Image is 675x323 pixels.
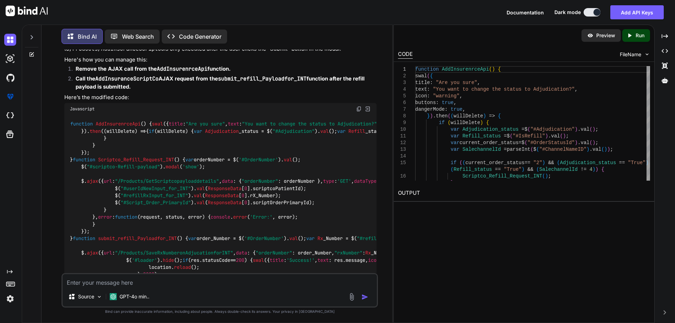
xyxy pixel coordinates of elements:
p: Bind AI [78,32,97,41]
div: 11 [398,133,406,140]
span: "True" [628,160,645,166]
span: ( [589,127,592,132]
span: message [346,257,365,263]
span: type [323,178,334,185]
span: ajax [87,178,98,185]
div: CODE [398,50,413,59]
span: ( [450,167,453,172]
span: "#userIdNewInput_for_INT" [121,185,191,192]
span: . [548,133,551,139]
span: ) [595,167,598,172]
span: var [450,147,459,152]
span: ( [462,160,465,166]
span: : [436,100,438,105]
span: parseInt [507,147,530,152]
div: 1 [398,66,406,73]
span: ; [595,140,598,146]
img: Pick Models [96,294,102,300]
span: swal [415,73,427,79]
code: AddInsuranceScriptCo [95,75,159,82]
span: } [427,113,430,119]
span: && [527,167,533,172]
span: ) [430,113,433,119]
span: ( [525,140,527,146]
span: if [182,257,188,263]
span: SalechannelId [539,167,578,172]
span: if [149,128,154,134]
span: val [284,156,292,163]
span: ) [563,133,566,139]
span: ajax [87,250,98,256]
img: GPT-4o mini [110,293,117,300]
div: 8 [398,113,406,119]
span: $ [507,133,509,139]
p: Bind can provide inaccurate information, including about people. Always double-check its answers.... [62,309,378,314]
span: "#refillRxInput_for_INT" [357,235,424,242]
span: ( [489,66,492,72]
span: '#OrderNumber' [244,235,284,242]
span: 0 [242,192,244,199]
span: var [306,235,315,242]
div: 5 [398,93,406,99]
span: "2" [533,160,542,166]
span: Javascript [70,106,95,112]
span: $ [521,140,524,146]
span: url [104,178,112,185]
span: "rxNumber" [334,250,362,256]
span: title [169,121,183,127]
span: ) [586,147,589,152]
span: ) [483,113,486,119]
span: "#OrderStatusId" [527,140,574,146]
span: ) [574,127,577,132]
span: "#ChannelNameID" [539,147,586,152]
span: function [115,214,137,220]
span: . [433,113,436,119]
img: Open in Browser [365,106,371,112]
span: ( [450,113,453,119]
span: val [289,235,298,242]
span: function [73,156,95,163]
span: "/Products/GetScriptcopayloaddetails" [115,178,219,185]
span: rX_Number [250,192,275,199]
span: = [504,147,507,152]
p: Here's how you can manage this: [64,56,377,64]
span: var [188,235,197,242]
span: Refill_status [454,167,492,172]
span: } [450,180,453,186]
span: = [519,140,521,146]
span: then [436,113,448,119]
p: Web Search [122,32,154,41]
span: "#Adjudication" [272,128,315,134]
span: "#refillRxInput_for_INT" [121,192,188,199]
span: reload [174,264,191,270]
span: AddInsurenrceApi [96,121,141,127]
span: ResponseData [208,200,242,206]
button: Documentation [507,9,544,16]
span: = [504,133,507,139]
span: ; [566,133,568,139]
div: 2 [398,73,406,79]
span: : [445,106,448,112]
span: { [486,120,489,125]
span: console [211,214,230,220]
div: 12 [398,140,406,146]
span: Refill [348,128,365,134]
span: ( [510,133,513,139]
span: != [580,167,586,172]
span: var [185,156,194,163]
span: val [197,185,205,192]
span: scriptOrderPrimaryId [253,200,309,206]
img: githubDark [4,72,16,84]
span: . [589,147,592,152]
span: "orderNumber" [256,250,292,256]
span: url [104,250,112,256]
span: "#IsRefill" [513,133,545,139]
span: function [73,235,95,242]
span: Adjudication_status [462,127,519,132]
span: text [415,86,427,92]
span: val [592,147,601,152]
span: "Are you sure" [186,121,225,127]
button: Add API Keys [610,5,664,19]
span: ) [492,66,495,72]
div: 10 [398,126,406,133]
